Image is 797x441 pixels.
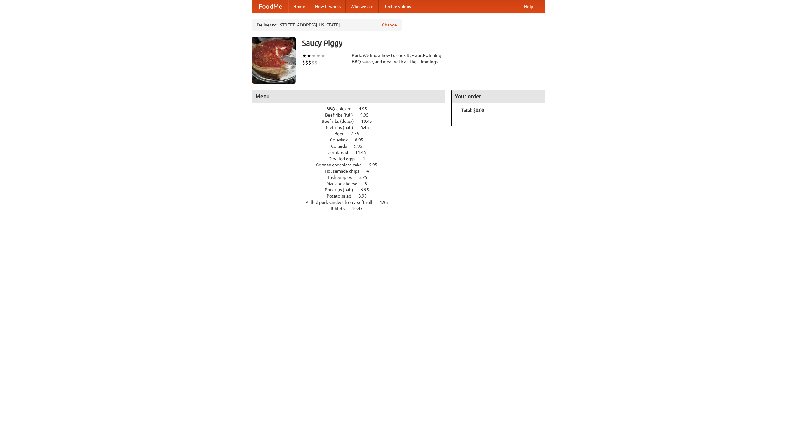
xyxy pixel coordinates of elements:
span: 4 [362,156,371,161]
span: Riblets [331,206,351,211]
h4: Menu [252,90,445,103]
span: 6 [365,181,373,186]
span: Pork ribs (half) [325,187,360,192]
span: 6.95 [361,187,375,192]
a: Pulled pork sandwich on a soft roll 4.95 [305,200,399,205]
a: BBQ chicken 4.95 [326,106,379,111]
a: Pork ribs (half) 6.95 [325,187,380,192]
span: 4 [366,169,375,174]
img: angular.jpg [252,37,296,84]
span: Beer [334,131,350,136]
li: ★ [321,52,325,59]
li: $ [308,59,311,66]
a: Change [382,22,397,28]
span: 9.95 [354,144,369,149]
a: Beer 7.55 [334,131,371,136]
span: 11.45 [355,150,372,155]
span: 4.95 [359,106,373,111]
li: ★ [302,52,307,59]
a: FoodMe [252,0,288,13]
span: 4.95 [380,200,394,205]
li: $ [305,59,308,66]
a: Mac and cheese 6 [326,181,379,186]
a: Riblets 10.45 [331,206,374,211]
span: Pulled pork sandwich on a soft roll [305,200,379,205]
a: Housemade chips 4 [325,169,380,174]
a: Beef ribs (delux) 10.45 [322,119,384,124]
li: ★ [311,52,316,59]
span: 7.55 [351,131,365,136]
span: BBQ chicken [326,106,358,111]
span: 9.95 [360,113,375,117]
a: Potato salad 3.95 [327,194,378,199]
a: Recipe videos [379,0,416,13]
span: Cornbread [328,150,354,155]
span: 10.45 [361,119,378,124]
span: Beef ribs (delux) [322,119,360,124]
span: 3.25 [359,175,374,180]
div: Pork. We know how to cook it. Award-winning BBQ sauce, and meat with all the trimmings. [352,52,445,65]
span: 8.95 [355,137,370,142]
div: Deliver to: [STREET_ADDRESS][US_STATE] [252,19,402,31]
span: Beef ribs (full) [325,113,359,117]
a: Cornbread 11.45 [328,150,378,155]
h3: Saucy Piggy [302,37,545,49]
a: German chocolate cake 5.95 [316,162,389,167]
a: Beef ribs (full) 9.95 [325,113,380,117]
span: Beef ribs (half) [324,125,360,130]
li: ★ [307,52,311,59]
a: Home [288,0,310,13]
a: Collards 9.95 [331,144,374,149]
li: ★ [316,52,321,59]
a: Who we are [346,0,379,13]
a: How it works [310,0,346,13]
span: Coleslaw [330,137,354,142]
a: Hushpuppies 3.25 [326,175,379,180]
span: Devilled eggs [328,156,361,161]
span: Collards [331,144,353,149]
b: Total: $0.00 [461,108,484,113]
a: Coleslaw 8.95 [330,137,375,142]
a: Devilled eggs 4 [328,156,376,161]
span: Hushpuppies [326,175,358,180]
span: German chocolate cake [316,162,368,167]
span: 6.45 [361,125,375,130]
span: Housemade chips [325,169,365,174]
li: $ [311,59,314,66]
span: 3.95 [358,194,373,199]
span: 10.45 [352,206,369,211]
li: $ [314,59,318,66]
span: Potato salad [327,194,357,199]
li: $ [302,59,305,66]
a: Help [519,0,538,13]
span: Mac and cheese [326,181,364,186]
h4: Your order [452,90,545,103]
span: 5.95 [369,162,384,167]
a: Beef ribs (half) 6.45 [324,125,380,130]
